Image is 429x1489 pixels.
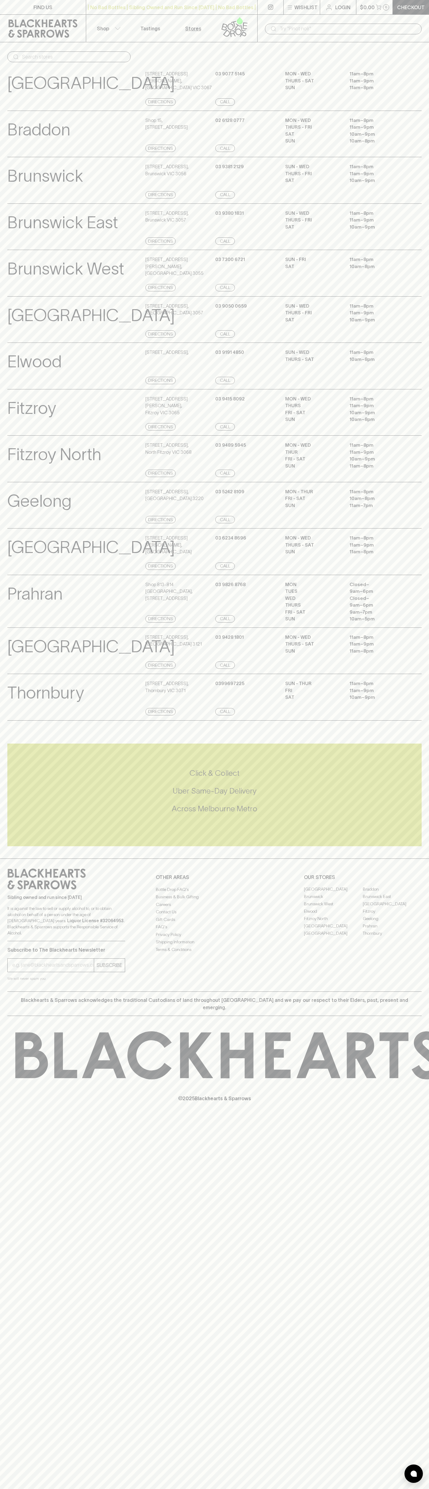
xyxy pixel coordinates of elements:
a: Call [215,516,235,523]
p: SUN - FRI [285,256,340,263]
p: THURS [285,402,340,409]
a: Shipping Information [156,938,274,946]
p: 03 7300 6721 [215,256,245,263]
p: [GEOGRAPHIC_DATA] [7,303,175,328]
p: SUN [285,648,340,655]
p: FIND US [33,4,52,11]
a: Fitzroy North [304,915,363,923]
p: MON - WED [285,634,340,641]
p: Wishlist [294,4,318,11]
p: THUR [285,449,340,456]
p: [STREET_ADDRESS][PERSON_NAME] , Fitzroy VIC 3065 [145,396,214,416]
p: Shop 813-814 [GEOGRAPHIC_DATA] , [STREET_ADDRESS] [145,581,214,602]
a: Fitzroy [363,908,422,915]
p: 11am – 9pm [350,449,405,456]
p: Elwood [7,349,62,374]
p: 9am – 7pm [350,609,405,616]
p: [GEOGRAPHIC_DATA] [7,634,175,659]
p: It is against the law to sell or supply alcohol to, or to obtain alcohol on behalf of a person un... [7,905,125,936]
p: MON - WED [285,396,340,403]
p: SUN [285,416,340,423]
p: We will never spam you [7,976,125,982]
p: 11am – 9pm [350,542,405,549]
p: 11am – 8pm [350,548,405,555]
a: Directions [145,470,176,477]
a: Business & Bulk Gifting [156,893,274,901]
a: Call [215,615,235,623]
a: Prahran [363,923,422,930]
p: Tastings [140,25,160,32]
p: SUN - WED [285,303,340,310]
p: Braddon [7,117,70,142]
p: SAT [285,224,340,231]
p: 10am – 9pm [350,131,405,138]
a: [GEOGRAPHIC_DATA] [304,923,363,930]
p: [STREET_ADDRESS][PERSON_NAME] , [GEOGRAPHIC_DATA] [145,535,214,555]
p: [STREET_ADDRESS][PERSON_NAME] , [GEOGRAPHIC_DATA] 3055 [145,256,214,277]
a: Terms & Conditions [156,946,274,953]
a: Call [215,377,235,384]
button: SUBSCRIBE [94,959,125,972]
a: Tastings [129,15,172,42]
p: Shop [97,25,109,32]
a: Call [215,423,235,430]
p: $0.00 [360,4,375,11]
p: Blackhearts & Sparrows acknowledges the traditional Custodians of land throughout [GEOGRAPHIC_DAT... [12,996,417,1011]
p: [STREET_ADDRESS] , North Fitzroy VIC 3068 [145,442,192,456]
p: THURS - FRI [285,309,340,316]
p: Sun - Thur [285,680,340,687]
a: [GEOGRAPHIC_DATA] [304,886,363,893]
p: 02 6128 0777 [215,117,245,124]
a: Call [215,708,235,715]
a: [GEOGRAPHIC_DATA] [304,930,363,937]
p: 03 9826 8768 [215,581,246,588]
p: MON - WED [285,117,340,124]
p: OUR STORES [304,873,422,881]
p: 11am – 8pm [350,117,405,124]
input: Try "Pinot noir" [280,24,417,34]
p: 03 9489 5945 [215,442,246,449]
a: Privacy Policy [156,931,274,938]
a: Contact Us [156,908,274,916]
p: MON - THUR [285,488,340,495]
p: SUN - WED [285,163,340,170]
a: Directions [145,516,176,523]
p: 11am – 9pm [350,124,405,131]
a: Directions [145,98,176,106]
p: 10am – 5pm [350,616,405,623]
p: 03 9077 5145 [215,70,245,78]
p: 03 6234 8696 [215,535,246,542]
a: Careers [156,901,274,908]
p: Fri [285,687,340,694]
h5: Uber Same-Day Delivery [7,786,422,796]
p: SUN [285,502,340,509]
p: 03 9050 0659 [215,303,247,310]
p: Brunswick West [7,256,124,282]
p: MON - WED [285,70,340,78]
p: Checkout [397,4,425,11]
p: Closed – [350,595,405,602]
a: Brunswick [304,893,363,900]
p: 11am – 8pm [350,463,405,470]
a: Directions [145,708,176,715]
p: 11am – 9pm [350,170,405,177]
p: SUN - WED [285,210,340,217]
p: 11am – 8pm [350,303,405,310]
a: Geelong [363,915,422,923]
a: Call [215,237,235,245]
p: THURS - SAT [285,356,340,363]
p: MON - WED [285,442,340,449]
p: 11am – 9pm [350,402,405,409]
p: THURS - FRI [285,217,340,224]
p: [STREET_ADDRESS] , Thornbury VIC 3071 [145,680,189,694]
p: 11am – 8pm [350,210,405,217]
a: Directions [145,284,176,291]
p: 11am – 8pm [350,70,405,78]
p: Brunswick East [7,210,118,235]
p: 9am – 6pm [350,602,405,609]
p: Sibling owned and run since [DATE] [7,894,125,900]
p: 11am – 8pm [350,163,405,170]
p: SAT [285,316,340,324]
p: THURS - FRI [285,170,340,177]
a: [GEOGRAPHIC_DATA] [363,900,422,908]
